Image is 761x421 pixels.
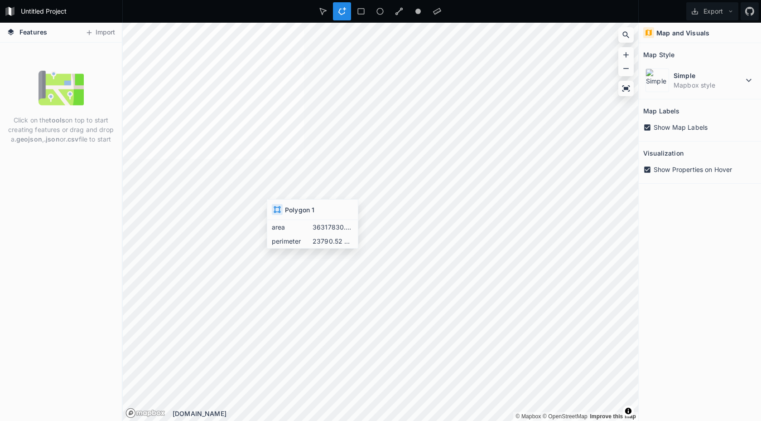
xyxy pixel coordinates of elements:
button: Toggle attribution [623,406,634,416]
h2: Visualization [643,146,684,160]
div: [DOMAIN_NAME] [173,409,638,418]
a: Map feedback [590,413,636,420]
button: Import [81,25,120,40]
a: Mapbox logo [125,408,136,418]
span: Features [19,27,47,37]
a: Mapbox logo [125,408,165,418]
a: Mapbox [515,413,541,420]
img: empty [39,65,84,111]
strong: tools [49,116,65,124]
dd: Mapbox style [674,80,743,90]
strong: .json [44,135,60,143]
a: OpenStreetMap [543,413,588,420]
img: Simple [645,69,669,92]
p: Click on the on top to start creating features or drag and drop a , or file to start [7,115,115,144]
h2: Map Labels [643,104,679,118]
strong: .geojson [14,135,42,143]
h2: Map Style [643,48,674,62]
dt: Simple [674,71,743,80]
button: Export [686,2,738,20]
strong: .csv [66,135,79,143]
span: Show Map Labels [654,122,708,132]
h4: Map and Visuals [656,28,709,38]
span: Show Properties on Hover [654,165,732,174]
span: Toggle attribution [626,406,631,416]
